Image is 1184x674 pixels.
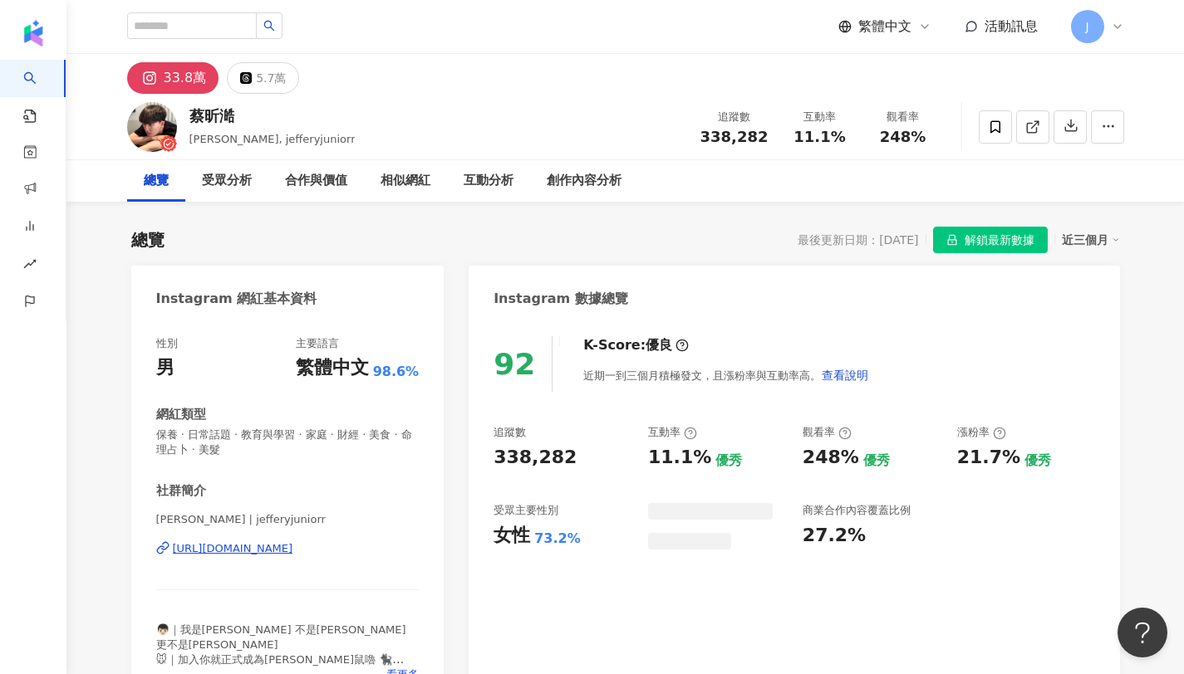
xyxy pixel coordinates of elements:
div: 27.2% [803,523,866,549]
span: 248% [880,129,926,145]
div: 蔡昕澔 [189,105,356,126]
a: [URL][DOMAIN_NAME] [156,541,420,556]
div: 優秀 [863,452,890,470]
span: lock [946,234,958,246]
span: search [263,20,275,32]
div: 總覽 [144,171,169,191]
div: 男 [156,355,174,381]
span: 11.1% [793,129,845,145]
span: 保養 · 日常話題 · 教育與學習 · 家庭 · 財經 · 美食 · 命理占卜 · 美髮 [156,427,420,457]
span: [PERSON_NAME], jefferyjuniorr [189,133,356,145]
div: 創作內容分析 [547,171,621,191]
div: 主要語言 [296,336,339,351]
span: 查看說明 [822,369,868,382]
div: 92 [494,347,535,381]
span: [PERSON_NAME] | jefferyjuniorr [156,512,420,527]
div: 優良 [646,336,672,354]
div: 21.7% [957,445,1020,471]
div: 248% [803,445,859,471]
div: 社群簡介 [156,482,206,500]
div: 網紅類型 [156,406,206,423]
span: rise [23,247,37,285]
div: 女性 [494,523,530,549]
div: Instagram 數據總覽 [494,290,628,308]
img: KOL Avatar [127,102,177,152]
div: 性別 [156,336,178,351]
a: search [23,60,56,125]
span: 98.6% [373,363,420,381]
div: 優秀 [715,452,742,470]
button: 解鎖最新數據 [933,227,1048,253]
div: 338,282 [494,445,577,471]
div: 受眾主要性別 [494,503,558,518]
div: 相似網紅 [381,171,430,191]
button: 查看說明 [821,359,869,392]
div: 互動率 [648,425,697,440]
span: J [1085,17,1088,36]
div: 商業合作內容覆蓋比例 [803,503,911,518]
div: 互動率 [789,109,852,125]
div: 合作與價值 [285,171,347,191]
div: 5.7萬 [256,66,286,90]
button: 5.7萬 [227,62,299,94]
span: 338,282 [700,128,769,145]
div: 近三個月 [1062,229,1120,251]
div: 漲粉率 [957,425,1006,440]
div: 優秀 [1024,452,1051,470]
div: 受眾分析 [202,171,252,191]
span: 繁體中文 [858,17,911,36]
div: 近期一到三個月積極發文，且漲粉率與互動率高。 [583,359,869,392]
div: 觀看率 [872,109,935,125]
button: 33.8萬 [127,62,219,94]
div: 33.8萬 [164,66,207,90]
span: 解鎖最新數據 [965,227,1034,254]
div: Instagram 網紅基本資料 [156,290,317,308]
div: K-Score : [583,336,689,354]
div: 觀看率 [803,425,852,440]
div: 73.2% [534,530,581,548]
img: logo icon [20,20,47,46]
div: 繁體中文 [296,355,369,381]
div: 11.1% [648,445,711,471]
span: 活動訊息 [985,18,1038,34]
div: 總覽 [131,228,165,252]
div: 互動分析 [464,171,513,191]
div: [URL][DOMAIN_NAME] [173,541,293,556]
div: 追蹤數 [700,109,769,125]
iframe: Help Scout Beacon - Open [1118,608,1167,657]
div: 最後更新日期：[DATE] [798,233,918,247]
div: 追蹤數 [494,425,526,440]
